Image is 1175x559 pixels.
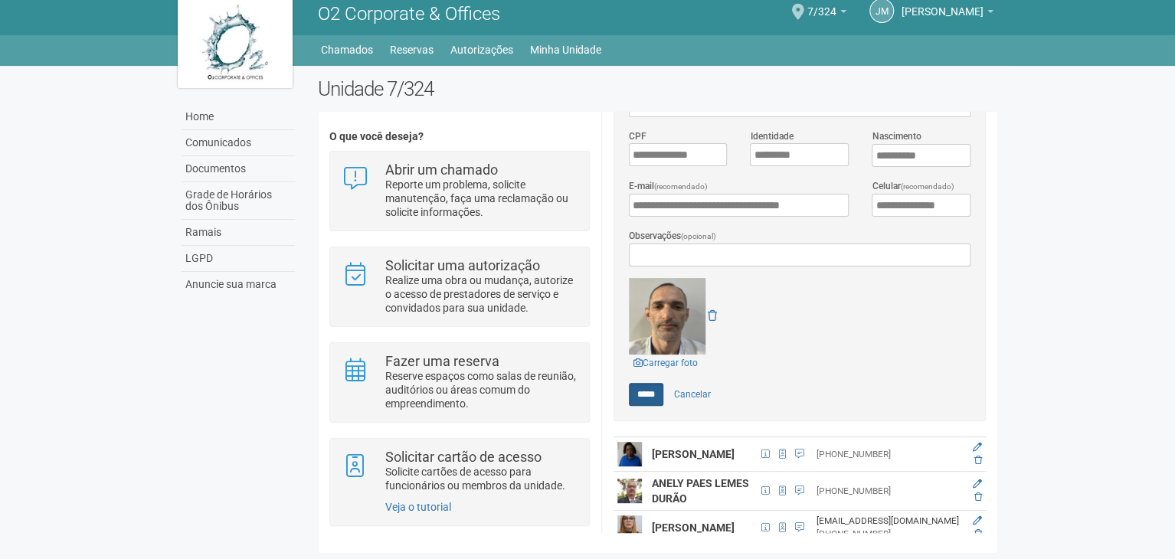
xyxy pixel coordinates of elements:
[666,383,719,406] a: Cancelar
[629,179,708,194] label: E-mail
[973,442,982,453] a: Editar membro
[652,448,735,460] strong: [PERSON_NAME]
[385,178,578,219] p: Reporte um problema, solicite manutenção, faça uma reclamação ou solicite informações.
[342,163,577,219] a: Abrir um chamado Reporte um problema, solicite manutenção, faça uma reclamação ou solicite inform...
[652,521,735,534] strong: [PERSON_NAME]
[902,8,993,20] a: [PERSON_NAME]
[318,77,997,100] h2: Unidade 7/324
[182,130,295,156] a: Comunicados
[182,246,295,272] a: LGPD
[385,353,499,369] strong: Fazer uma reserva
[629,129,646,143] label: CPF
[385,273,578,315] p: Realize uma obra ou mudança, autorize o acesso de prestadores de serviço e convidados para sua un...
[342,355,577,410] a: Fazer uma reserva Reserve espaços como salas de reunião, auditórios ou áreas comum do empreendime...
[182,182,295,220] a: Grade de Horários dos Ônibus
[974,528,982,539] a: Excluir membro
[900,182,954,191] span: (recomendado)
[617,442,642,466] img: user.png
[652,477,749,505] strong: ANELY PAES LEMES DURÃO
[973,515,982,526] a: Editar membro
[390,39,434,60] a: Reservas
[530,39,601,60] a: Minha Unidade
[385,501,451,513] a: Veja o tutorial
[342,259,577,315] a: Solicitar uma autorização Realize uma obra ou mudança, autorize o acesso de prestadores de serviç...
[182,104,295,130] a: Home
[750,129,793,143] label: Identidade
[385,449,542,465] strong: Solicitar cartão de acesso
[385,465,578,492] p: Solicite cartões de acesso para funcionários ou membros da unidade.
[629,229,716,244] label: Observações
[450,39,513,60] a: Autorizações
[816,448,961,461] div: [PHONE_NUMBER]
[617,515,642,540] img: user.png
[629,278,705,355] img: GetFile
[872,129,921,143] label: Nascimento
[708,309,717,322] a: Remover
[617,479,642,503] img: user.png
[182,220,295,246] a: Ramais
[872,179,954,194] label: Celular
[816,515,961,528] div: [EMAIL_ADDRESS][DOMAIN_NAME]
[385,257,540,273] strong: Solicitar uma autorização
[182,272,295,297] a: Anuncie sua marca
[974,455,982,466] a: Excluir membro
[973,479,982,489] a: Editar membro
[816,485,961,498] div: [PHONE_NUMBER]
[629,355,702,371] a: Carregar foto
[974,492,982,502] a: Excluir membro
[385,369,578,410] p: Reserve espaços como salas de reunião, auditórios ou áreas comum do empreendimento.
[681,232,716,240] span: (opcional)
[816,528,961,541] div: [PHONE_NUMBER]
[182,156,295,182] a: Documentos
[807,8,846,20] a: 7/324
[654,182,708,191] span: (recomendado)
[321,39,373,60] a: Chamados
[342,450,577,492] a: Solicitar cartão de acesso Solicite cartões de acesso para funcionários ou membros da unidade.
[318,3,500,25] span: O2 Corporate & Offices
[385,162,498,178] strong: Abrir um chamado
[329,131,589,142] h4: O que você deseja?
